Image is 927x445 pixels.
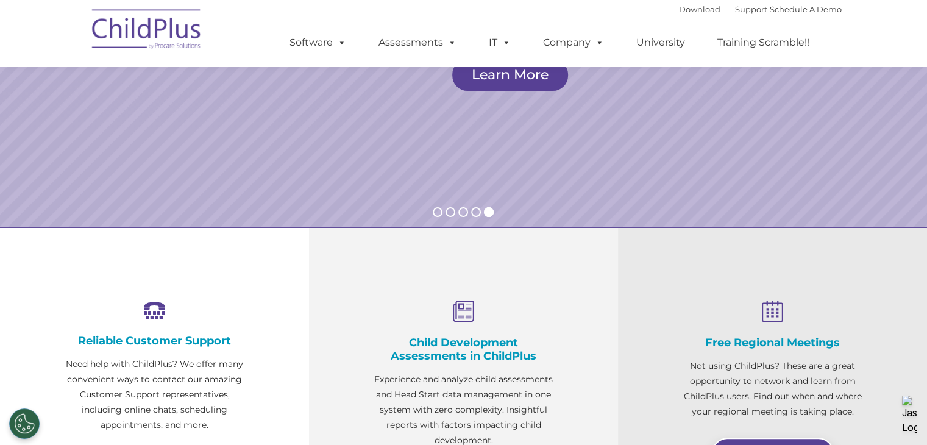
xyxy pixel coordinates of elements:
h4: Free Regional Meetings [679,336,866,349]
a: Download [679,4,720,14]
a: University [624,30,697,55]
h4: Reliable Customer Support [61,334,248,347]
p: Need help with ChildPlus? We offer many convenient ways to contact our amazing Customer Support r... [61,357,248,433]
p: Not using ChildPlus? These are a great opportunity to network and learn from ChildPlus users. Fin... [679,358,866,419]
font: | [679,4,842,14]
img: ChildPlus by Procare Solutions [86,1,208,62]
a: Assessments [366,30,469,55]
a: IT [477,30,523,55]
button: Cookies Settings [9,408,40,439]
a: Learn More [452,59,568,91]
h4: Child Development Assessments in ChildPlus [370,336,557,363]
a: Support [735,4,767,14]
a: Software [277,30,358,55]
a: Schedule A Demo [770,4,842,14]
span: Last name [169,80,207,90]
span: Phone number [169,130,221,140]
a: Company [531,30,616,55]
a: Training Scramble!! [705,30,822,55]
